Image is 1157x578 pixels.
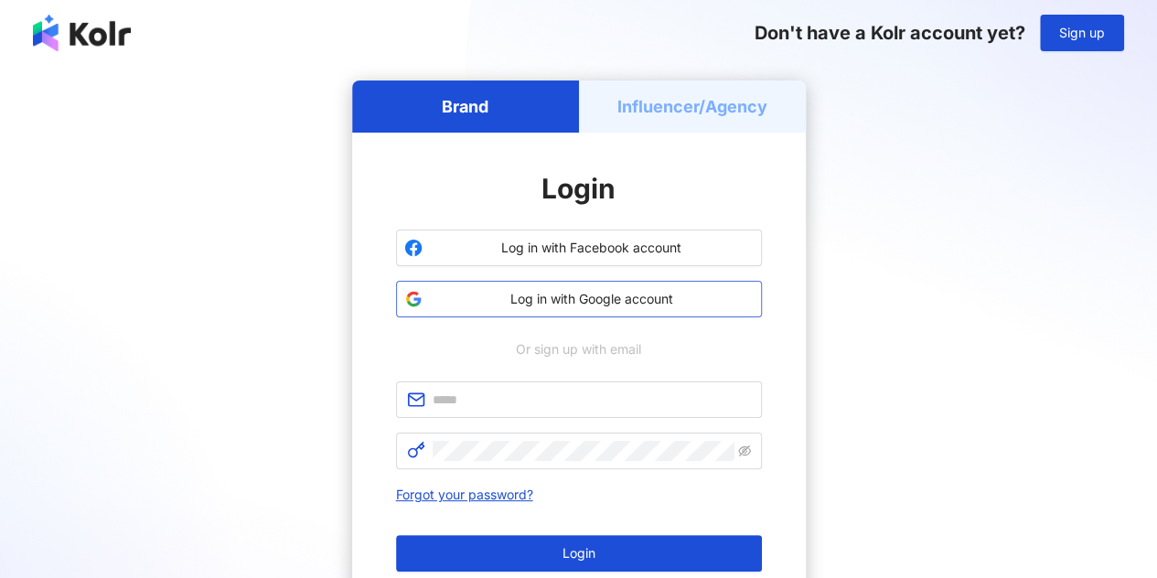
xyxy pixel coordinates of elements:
button: Sign up [1040,15,1124,51]
span: Log in with Facebook account [430,239,754,257]
span: Don't have a Kolr account yet? [755,22,1025,44]
a: Forgot your password? [396,487,533,502]
span: Log in with Google account [430,290,754,308]
span: eye-invisible [738,444,751,457]
h5: Influencer/Agency [617,95,767,118]
span: Sign up [1059,26,1105,40]
span: Or sign up with email [503,339,654,359]
span: Login [541,172,616,205]
span: Login [562,546,595,561]
button: Login [396,535,762,572]
button: Log in with Google account [396,281,762,317]
img: logo [33,15,131,51]
button: Log in with Facebook account [396,230,762,266]
h5: Brand [442,95,488,118]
